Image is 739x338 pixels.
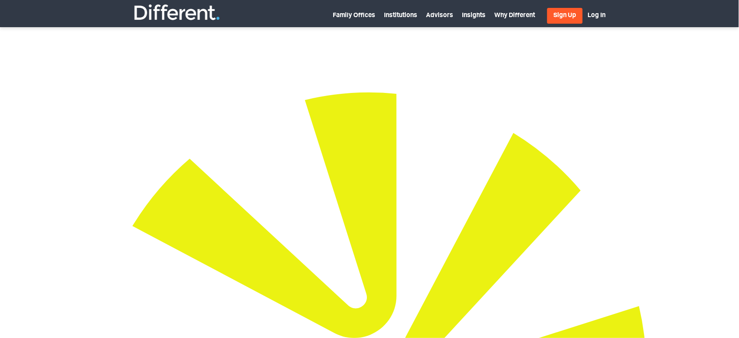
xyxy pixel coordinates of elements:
[133,4,221,21] img: Different Funds
[333,13,375,19] a: Family Offices
[462,13,486,19] a: Insights
[494,13,535,19] a: Why Different
[588,13,606,19] a: Log In
[426,13,453,19] a: Advisors
[384,13,417,19] a: Institutions
[547,8,583,24] a: Sign Up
